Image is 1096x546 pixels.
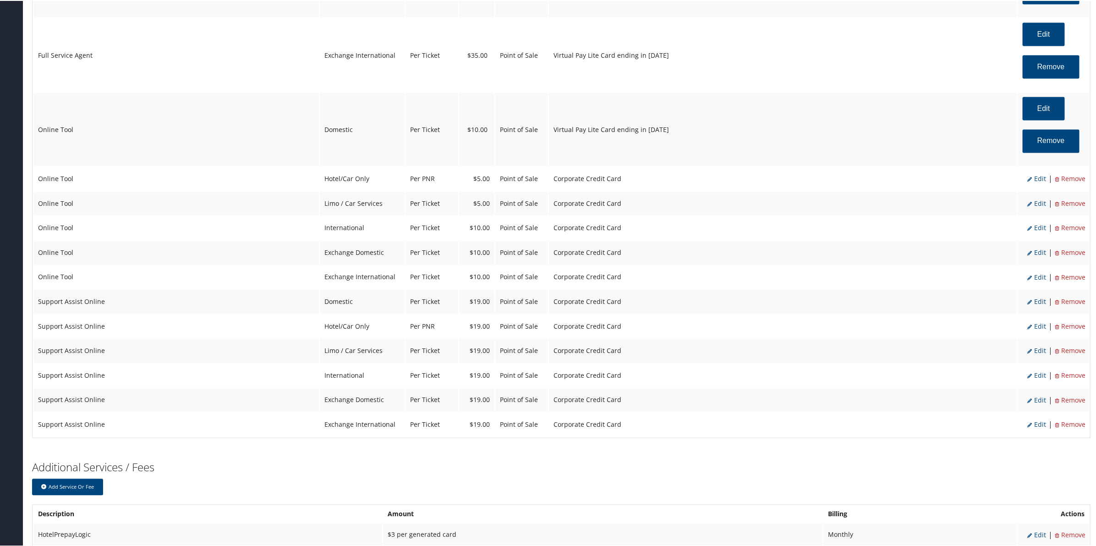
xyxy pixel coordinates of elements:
[410,370,440,379] span: Per Ticket
[1046,246,1055,258] li: |
[1055,223,1085,232] span: Remove
[459,412,494,436] td: $19.00
[320,265,405,289] td: Exchange International
[410,174,435,182] span: Per PNR
[1046,529,1055,540] li: |
[549,215,1017,239] td: Corporate Credit Card
[459,314,494,338] td: $19.00
[1055,321,1085,330] span: Remove
[1046,418,1055,430] li: |
[1046,221,1055,233] li: |
[1023,55,1080,78] button: Remove
[410,199,440,207] span: Per Ticket
[549,166,1017,190] td: Corporate Credit Card
[1027,395,1046,404] span: Edit
[1023,96,1065,120] button: Edit
[410,346,440,354] span: Per Ticket
[459,215,494,239] td: $10.00
[549,191,1017,215] td: Corporate Credit Card
[549,92,1017,165] td: Virtual Pay Lite Card ending in [DATE]
[410,321,435,330] span: Per PNR
[500,272,538,281] span: Point of Sale
[459,92,494,165] td: $10.00
[410,248,440,256] span: Per Ticket
[1027,223,1046,232] span: Edit
[1027,248,1046,256] span: Edit
[459,265,494,289] td: $10.00
[549,18,1017,91] td: Virtual Pay Lite Card ending in [DATE]
[320,92,405,165] td: Domestic
[459,18,494,91] td: $35.00
[410,419,440,428] span: Per Ticket
[459,191,494,215] td: $5.00
[1027,199,1046,207] span: Edit
[1027,272,1046,281] span: Edit
[33,505,382,522] th: Description
[1046,394,1055,406] li: |
[33,412,319,436] td: Support Assist Online
[459,363,494,387] td: $19.00
[1027,370,1046,379] span: Edit
[500,248,538,256] span: Point of Sale
[1027,419,1046,428] span: Edit
[1055,370,1085,379] span: Remove
[410,223,440,232] span: Per Ticket
[549,289,1017,313] td: Corporate Credit Card
[1046,320,1055,332] li: |
[459,240,494,264] td: $10.00
[33,166,319,190] td: Online Tool
[320,289,405,313] td: Domestic
[549,265,1017,289] td: Corporate Credit Card
[1023,129,1080,152] button: Remove
[33,92,319,165] td: Online Tool
[320,240,405,264] td: Exchange Domestic
[320,314,405,338] td: Hotel/Car Only
[549,338,1017,362] td: Corporate Credit Card
[500,321,538,330] span: Point of Sale
[320,166,405,190] td: Hotel/Car Only
[459,166,494,190] td: $5.00
[1046,197,1055,209] li: |
[823,505,1017,522] th: Billing
[500,297,538,305] span: Point of Sale
[410,297,440,305] span: Per Ticket
[33,338,319,362] td: Support Assist Online
[459,289,494,313] td: $19.00
[1055,272,1085,281] span: Remove
[320,338,405,362] td: Limo / Car Services
[320,412,405,436] td: Exchange International
[410,395,440,403] span: Per Ticket
[410,50,440,59] span: Per Ticket
[320,18,405,91] td: Exchange International
[1018,505,1089,522] th: Actions
[1027,346,1046,354] span: Edit
[500,395,538,403] span: Point of Sale
[459,388,494,412] td: $19.00
[500,174,538,182] span: Point of Sale
[459,338,494,362] td: $19.00
[33,191,319,215] td: Online Tool
[1055,530,1085,539] span: Remove
[549,388,1017,412] td: Corporate Credit Card
[410,124,440,133] span: Per Ticket
[33,215,319,239] td: Online Tool
[33,388,319,412] td: Support Assist Online
[549,314,1017,338] td: Corporate Credit Card
[33,289,319,313] td: Support Assist Online
[33,18,319,91] td: Full Service Agent
[33,240,319,264] td: Online Tool
[1055,419,1085,428] span: Remove
[549,412,1017,436] td: Corporate Credit Card
[1046,172,1055,184] li: |
[1046,295,1055,307] li: |
[1046,344,1055,356] li: |
[320,215,405,239] td: International
[1046,369,1055,381] li: |
[549,363,1017,387] td: Corporate Credit Card
[500,346,538,354] span: Point of Sale
[33,314,319,338] td: Support Assist Online
[1055,248,1085,256] span: Remove
[410,272,440,281] span: Per Ticket
[33,265,319,289] td: Online Tool
[32,478,103,495] button: Add Service or Fee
